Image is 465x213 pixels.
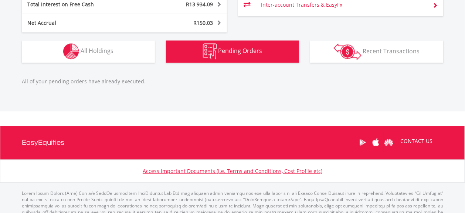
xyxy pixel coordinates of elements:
p: All of your pending orders have already executed. [22,78,443,85]
a: CONTACT US [395,131,438,152]
span: R150.03 [193,19,213,26]
img: transactions-zar-wht.png [334,43,362,60]
img: holdings-wht.png [63,43,79,59]
span: Pending Orders [218,47,262,55]
a: Access Important Documents (i.e. Terms and Conditions, Cost Profile etc) [143,167,322,174]
span: All Holdings [81,47,113,55]
img: pending_instructions-wht.png [203,43,217,59]
div: Total Interest on Free Cash [22,1,142,8]
span: Recent Transactions [363,47,420,55]
span: R13 934.09 [186,1,213,8]
button: All Holdings [22,40,155,63]
div: Net Accrual [22,19,142,27]
button: Recent Transactions [310,40,443,63]
a: Apple [369,131,382,154]
a: EasyEquities [22,126,64,159]
button: Pending Orders [166,40,299,63]
a: Huawei [382,131,395,154]
a: Google Play [356,131,369,154]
